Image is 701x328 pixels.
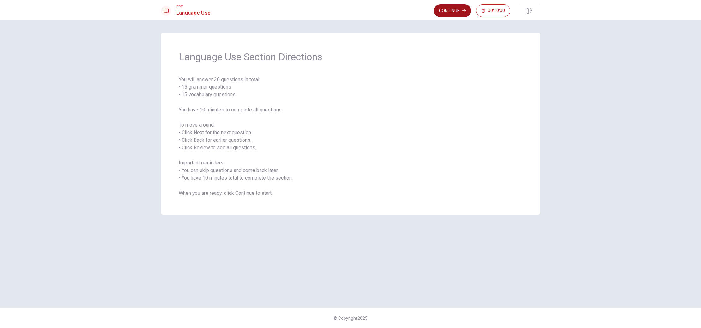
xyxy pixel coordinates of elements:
h1: Language Use [176,9,211,17]
span: Language Use Section Directions [179,51,522,63]
button: 00:10:00 [476,4,510,17]
span: You will answer 30 questions in total: • 15 grammar questions • 15 vocabulary questions You have ... [179,76,522,197]
button: Continue [434,4,471,17]
span: © Copyright 2025 [333,316,368,321]
span: EPT [176,5,211,9]
span: 00:10:00 [488,8,505,13]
